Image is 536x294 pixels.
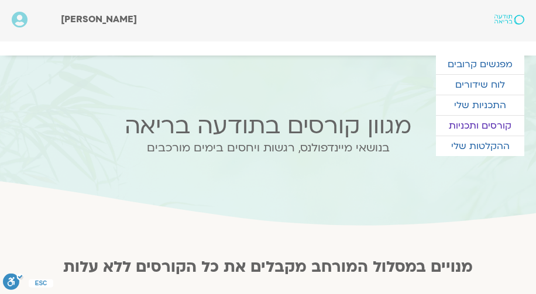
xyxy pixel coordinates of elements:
h2: מנויים במסלול המורחב מקבלים את כל הקורסים ללא עלות [47,258,490,276]
a: מפגשים קרובים [436,54,524,74]
a: ההקלטות שלי [436,136,524,156]
span: [PERSON_NAME] [61,13,137,26]
h2: בנושאי מיינדפולנס, רגשות ויחסים בימים מורכבים [39,141,497,154]
a: התכניות שלי [436,95,524,115]
a: לוח שידורים [436,75,524,95]
h2: מגוון קורסים בתודעה בריאה [39,113,497,139]
a: קורסים ותכניות [436,116,524,136]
